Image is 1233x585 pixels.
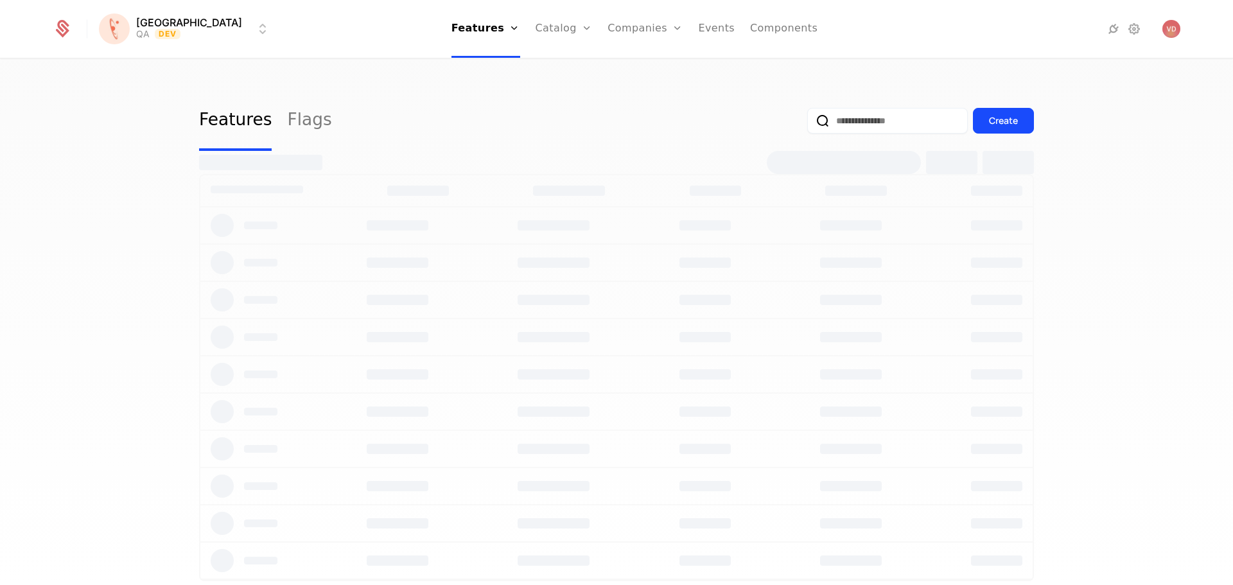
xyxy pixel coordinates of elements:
[103,15,270,43] button: Select environment
[155,29,181,39] span: Dev
[973,108,1034,134] button: Create
[136,28,150,40] div: QA
[1126,21,1142,37] a: Settings
[99,13,130,44] img: Florence
[989,114,1018,127] div: Create
[1162,20,1180,38] button: Open user button
[287,91,331,151] a: Flags
[1106,21,1121,37] a: Integrations
[199,91,272,151] a: Features
[1162,20,1180,38] img: Vasilije Dolic
[136,17,242,28] span: [GEOGRAPHIC_DATA]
